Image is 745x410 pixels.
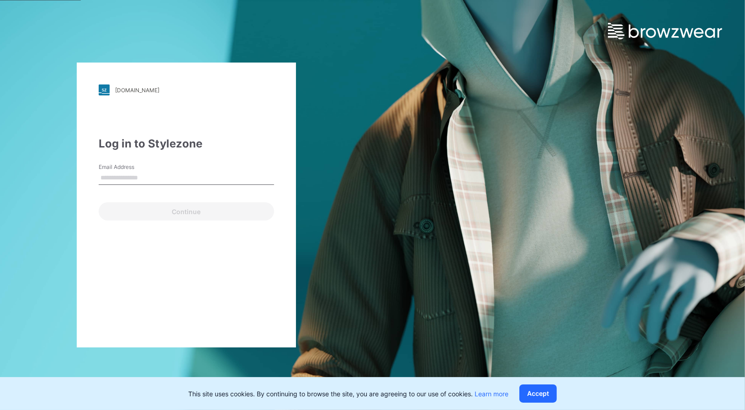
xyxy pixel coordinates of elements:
[608,23,722,39] img: browzwear-logo.e42bd6dac1945053ebaf764b6aa21510.svg
[188,389,508,399] p: This site uses cookies. By continuing to browse the site, you are agreeing to our use of cookies.
[475,390,508,398] a: Learn more
[115,87,159,94] div: [DOMAIN_NAME]
[99,163,163,171] label: Email Address
[99,84,274,95] a: [DOMAIN_NAME]
[519,384,557,403] button: Accept
[99,84,110,95] img: stylezone-logo.562084cfcfab977791bfbf7441f1a819.svg
[99,136,274,152] div: Log in to Stylezone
